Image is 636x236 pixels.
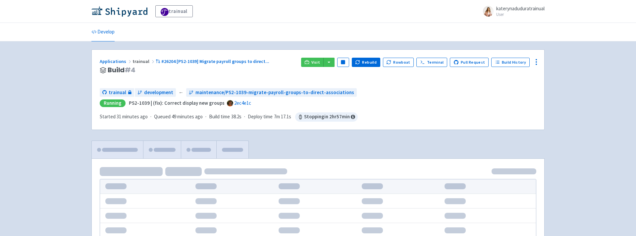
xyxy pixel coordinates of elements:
span: # 4 [125,65,135,75]
span: maintenance/PS2-1039-migrate-payroll-groups-to-direct-associations [195,89,354,96]
span: Build time [209,113,230,121]
strong: PS2-1039 | (fix): Correct display new groups [129,100,225,106]
span: trainual [109,89,126,96]
button: Pause [337,58,349,67]
div: · · · [100,112,358,122]
a: Applications [100,58,132,64]
span: Visit [311,60,320,65]
span: Build [108,66,135,74]
span: Started [100,113,148,120]
span: Stopping in 2 hr 57 min [295,112,358,122]
a: development [135,88,176,97]
img: Shipyard logo [91,6,147,17]
span: 38.2s [231,113,241,121]
a: trainual [155,5,193,17]
a: Develop [91,23,115,41]
div: Running [100,99,126,107]
time: 49 minutes ago [172,113,203,120]
a: Visit [301,58,324,67]
a: #26204 [PS2-1039] Migrate payroll groups to direct... [156,58,270,64]
time: 31 minutes ago [117,113,148,120]
span: Queued [154,113,203,120]
span: 7m 17.1s [274,113,291,121]
span: trainual [132,58,156,64]
a: Terminal [416,58,447,67]
a: maintenance/PS2-1039-migrate-payroll-groups-to-direct-associations [186,88,357,97]
a: Build History [491,58,530,67]
button: Rowboat [383,58,414,67]
span: katerynaduduratrainual [496,5,545,12]
a: trainual [100,88,134,97]
span: ← [179,89,184,96]
span: development [144,89,173,96]
span: Deploy time [248,113,273,121]
a: katerynaduduratrainual User [479,6,545,17]
small: User [496,12,545,17]
button: Rebuild [352,58,380,67]
span: #26204 [PS2-1039] Migrate payroll groups to direct ... [161,58,269,64]
a: 2ec4e1c [234,100,251,106]
a: Pull Request [450,58,489,67]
